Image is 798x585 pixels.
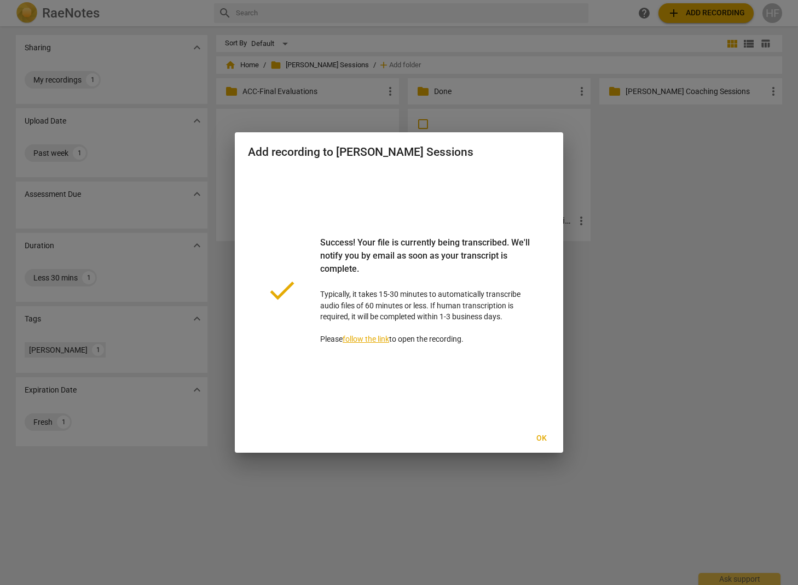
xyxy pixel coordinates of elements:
span: Ok [533,433,550,444]
span: done [265,274,298,307]
p: Typically, it takes 15-30 minutes to automatically transcribe audio files of 60 minutes or less. ... [320,236,533,345]
a: follow the link [343,335,389,343]
h2: Add recording to [PERSON_NAME] Sessions [248,145,550,159]
div: Success! Your file is currently being transcribed. We'll notify you by email as soon as your tran... [320,236,533,289]
button: Ok [524,429,559,448]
